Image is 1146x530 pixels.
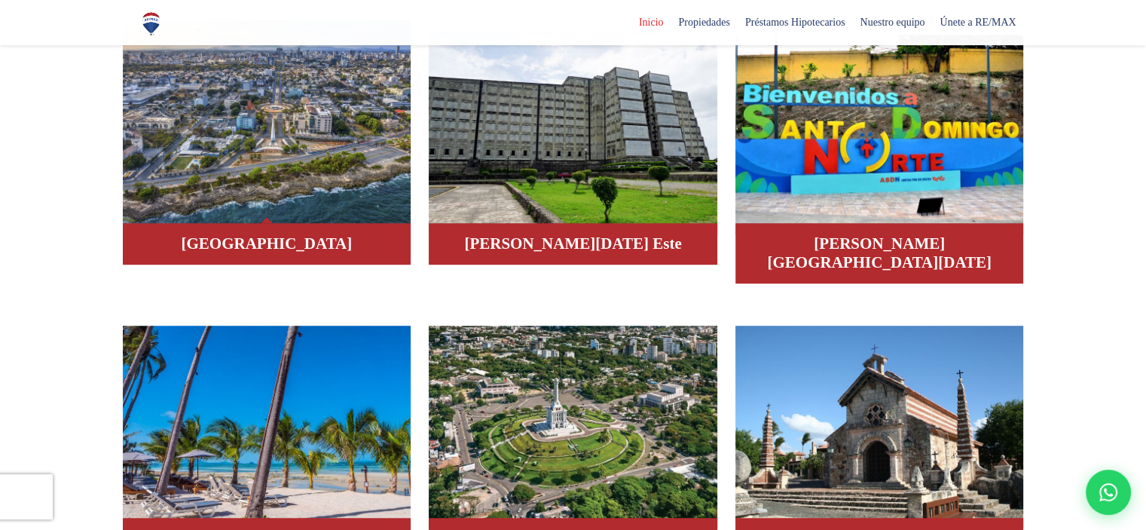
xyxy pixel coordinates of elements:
[671,11,737,34] span: Propiedades
[852,11,932,34] span: Nuestro equipo
[429,20,717,265] a: Distrito Nacional (3)[PERSON_NAME][DATE] Este
[750,234,1009,272] h4: [PERSON_NAME][GEOGRAPHIC_DATA][DATE]
[138,11,164,37] img: Logo de REMAX
[123,20,411,224] img: Distrito Nacional (2)
[735,20,1024,283] a: Santo Domingo Norte[PERSON_NAME][GEOGRAPHIC_DATA][DATE]
[138,234,396,253] h4: [GEOGRAPHIC_DATA]
[735,326,1024,529] img: La Romana
[123,326,411,529] img: Punta Cana
[738,11,853,34] span: Préstamos Hipotecarios
[735,31,1024,234] img: Santo Domingo Norte
[631,11,671,34] span: Inicio
[429,326,717,529] img: Santiago
[932,11,1023,34] span: Únete a RE/MAX
[429,31,717,234] img: Distrito Nacional (3)
[444,234,702,253] h4: [PERSON_NAME][DATE] Este
[123,20,411,265] a: Distrito Nacional (2)[GEOGRAPHIC_DATA]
